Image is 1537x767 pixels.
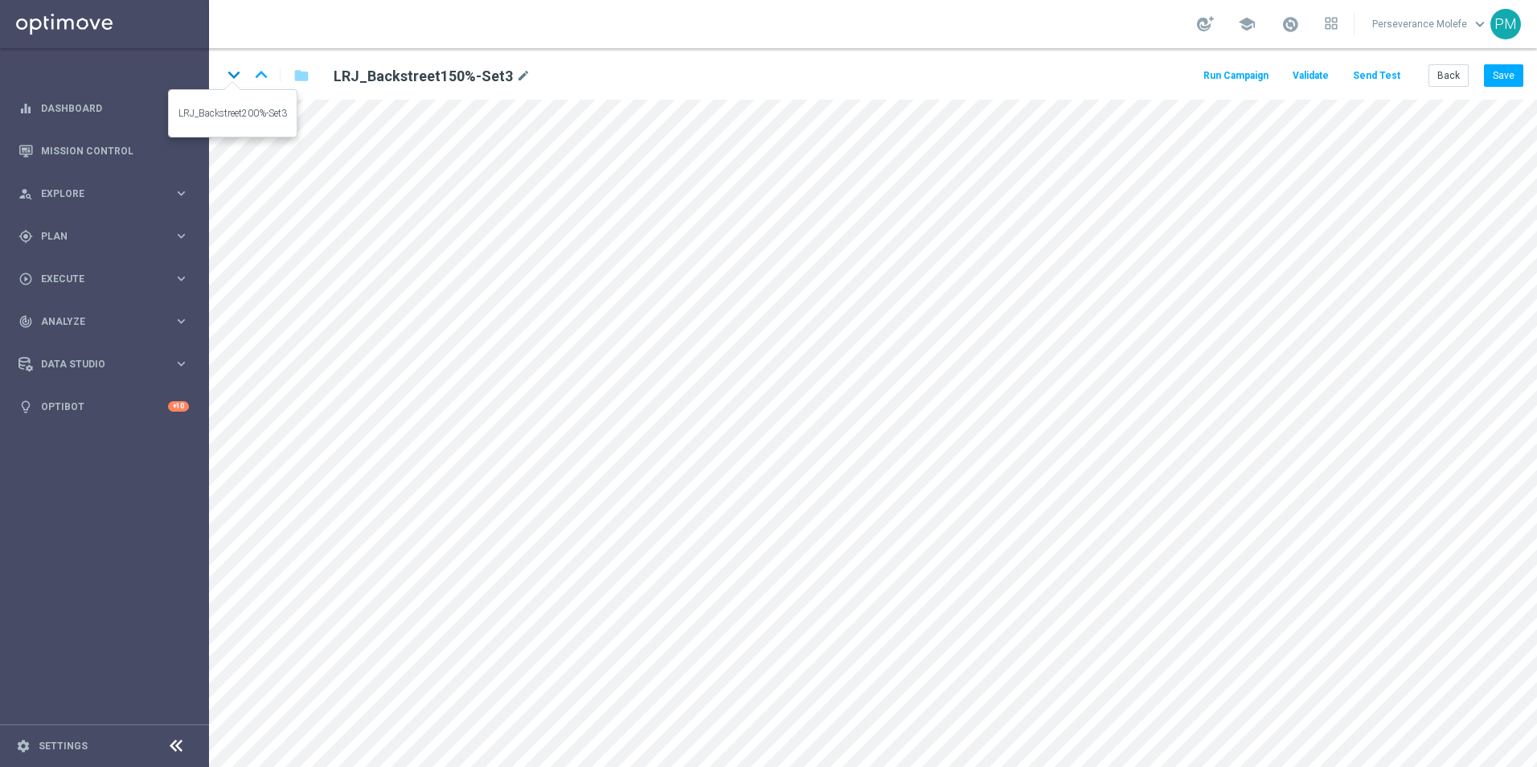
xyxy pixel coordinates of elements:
[1238,15,1256,33] span: school
[1351,65,1403,87] button: Send Test
[292,63,311,88] button: folder
[18,272,174,286] div: Execute
[1490,9,1521,39] div: PM
[174,186,189,201] i: keyboard_arrow_right
[334,67,513,86] h2: LRJ_Backstreet150%-Set3
[18,229,174,244] div: Plan
[41,274,174,284] span: Execute
[18,102,190,115] button: equalizer Dashboard
[41,317,174,326] span: Analyze
[18,357,174,371] div: Data Studio
[18,273,190,285] button: play_circle_outline Execute keyboard_arrow_right
[1484,64,1523,87] button: Save
[1428,64,1469,87] button: Back
[222,63,246,87] i: keyboard_arrow_down
[18,187,174,201] div: Explore
[18,187,190,200] button: person_search Explore keyboard_arrow_right
[1293,70,1329,81] span: Validate
[18,101,33,116] i: equalizer
[174,228,189,244] i: keyboard_arrow_right
[18,400,33,414] i: lightbulb
[41,189,174,199] span: Explore
[41,385,168,428] a: Optibot
[293,66,309,85] i: folder
[1371,12,1490,36] a: Perseverance Molefekeyboard_arrow_down
[18,385,189,428] div: Optibot
[18,358,190,371] button: Data Studio keyboard_arrow_right
[18,187,33,201] i: person_search
[174,314,189,329] i: keyboard_arrow_right
[18,314,174,329] div: Analyze
[18,145,190,158] button: Mission Control
[18,314,33,329] i: track_changes
[18,129,189,172] div: Mission Control
[516,67,531,86] i: mode_edit
[174,271,189,286] i: keyboard_arrow_right
[18,272,33,286] i: play_circle_outline
[18,400,190,413] button: lightbulb Optibot +10
[1201,65,1271,87] button: Run Campaign
[39,741,88,751] a: Settings
[168,401,189,412] div: +10
[16,739,31,753] i: settings
[41,87,189,129] a: Dashboard
[1290,65,1331,87] button: Validate
[174,356,189,371] i: keyboard_arrow_right
[18,230,190,243] button: gps_fixed Plan keyboard_arrow_right
[41,232,174,241] span: Plan
[1471,15,1489,33] span: keyboard_arrow_down
[18,229,33,244] i: gps_fixed
[18,87,189,129] div: Dashboard
[41,129,189,172] a: Mission Control
[18,315,190,328] button: track_changes Analyze keyboard_arrow_right
[41,359,174,369] span: Data Studio
[249,63,273,87] i: keyboard_arrow_up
